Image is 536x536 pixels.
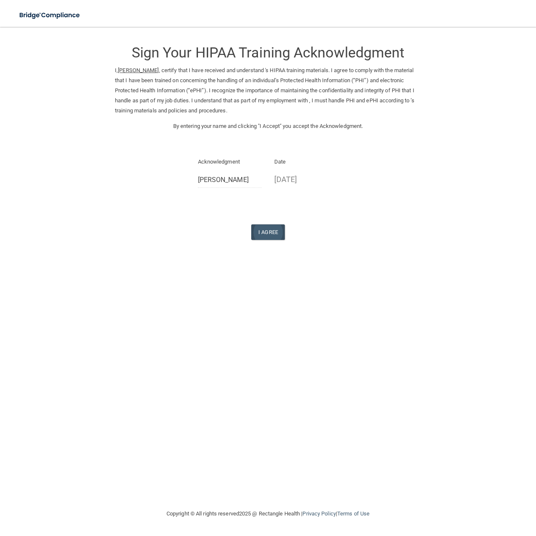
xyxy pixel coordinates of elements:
ins: [PERSON_NAME] [118,67,159,73]
a: Terms of Use [337,510,369,517]
p: By entering your name and clicking "I Accept" you accept the Acknowledgment. [115,121,421,131]
p: Date [274,157,338,167]
div: Copyright © All rights reserved 2025 @ Rectangle Health | | [115,500,421,527]
button: I Agree [251,224,285,240]
input: Full Name [198,172,262,188]
p: I, , certify that I have received and understand 's HIPAA training materials. I agree to comply w... [115,65,421,116]
p: Acknowledgment [198,157,262,167]
p: [DATE] [274,172,338,186]
a: Privacy Policy [302,510,336,517]
h3: Sign Your HIPAA Training Acknowledgment [115,45,421,60]
img: bridge_compliance_login_screen.278c3ca4.svg [13,7,88,24]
